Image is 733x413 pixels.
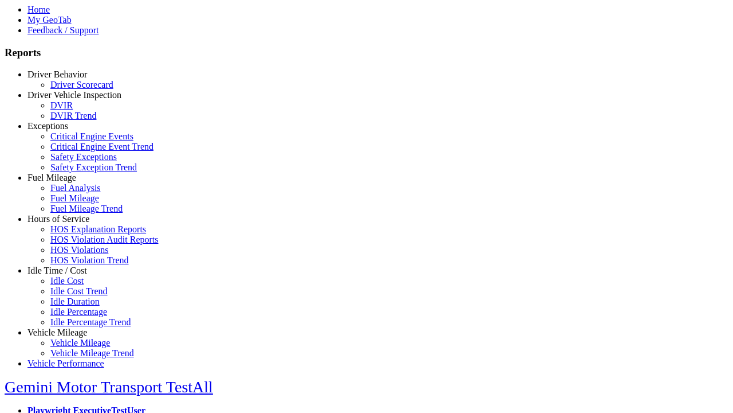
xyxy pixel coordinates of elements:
a: HOS Violation Trend [50,255,129,265]
a: Home [27,5,50,14]
a: Critical Engine Events [50,131,133,141]
a: Feedback / Support [27,25,98,35]
a: Vehicle Performance [27,359,104,368]
a: My GeoTab [27,15,72,25]
a: Fuel Analysis [50,183,101,193]
a: Idle Duration [50,297,100,306]
h3: Reports [5,46,728,59]
a: Vehicle Mileage [50,338,110,348]
a: Idle Percentage Trend [50,317,131,327]
a: DVIR [50,100,73,110]
a: Driver Behavior [27,69,87,79]
a: Idle Cost Trend [50,286,108,296]
a: Vehicle Mileage Trend [50,348,134,358]
a: HOS Violations [50,245,108,255]
a: Driver Scorecard [50,80,113,89]
a: Gemini Motor Transport TestAll [5,378,213,396]
a: Fuel Mileage [27,173,76,182]
a: Driver Vehicle Inspection [27,90,121,100]
a: Exceptions [27,121,68,131]
a: Idle Percentage [50,307,107,317]
a: Fuel Mileage Trend [50,204,123,213]
a: DVIR Trend [50,111,96,120]
a: Vehicle Mileage [27,328,87,337]
a: Safety Exception Trend [50,162,137,172]
a: Idle Cost [50,276,84,286]
a: Hours of Service [27,214,89,224]
a: Idle Time / Cost [27,266,87,275]
a: HOS Explanation Reports [50,224,146,234]
a: Critical Engine Event Trend [50,142,153,151]
a: HOS Violation Audit Reports [50,235,159,244]
a: Fuel Mileage [50,193,99,203]
a: Safety Exceptions [50,152,117,162]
